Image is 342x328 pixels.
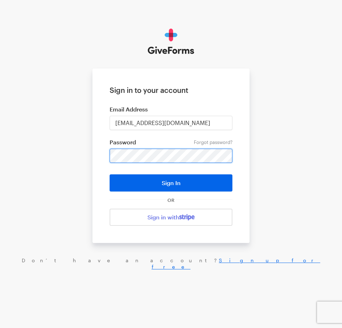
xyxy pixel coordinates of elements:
a: Sign up for free [152,257,321,270]
img: GiveForms [148,29,195,54]
a: Sign in with [110,209,232,226]
h1: Sign in to your account [110,86,232,94]
a: Forgot password? [194,139,232,145]
label: Email Address [110,106,232,113]
span: OR [166,197,176,203]
label: Password [110,139,232,146]
button: Sign In [110,174,232,192]
img: stripe-07469f1003232ad58a8838275b02f7af1ac9ba95304e10fa954b414cd571f63b.svg [179,214,195,220]
div: Don’t have an account? [7,257,335,270]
